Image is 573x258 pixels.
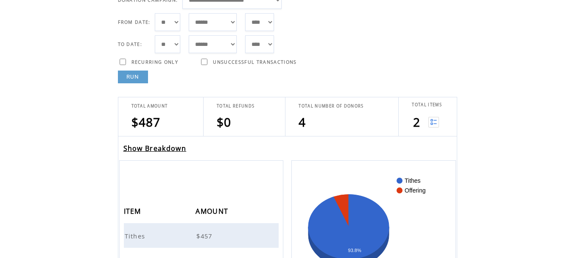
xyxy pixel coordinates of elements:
[124,204,143,220] span: ITEM
[348,248,361,253] text: 93.8%
[405,187,426,194] text: Offering
[118,19,151,25] span: FROM DATE:
[196,208,230,213] a: AMOUNT
[217,114,232,130] span: $0
[217,103,254,109] span: TOTAL REFUNDS
[124,208,143,213] a: ITEM
[123,144,187,153] a: Show Breakdown
[131,59,179,65] span: RECURRING ONLY
[196,232,214,240] span: $457
[131,103,168,109] span: TOTAL AMOUNT
[118,71,148,83] a: RUN
[299,103,363,109] span: TOTAL NUMBER OF DONORS
[125,232,148,240] span: Tithes
[131,114,161,130] span: $487
[413,114,420,130] span: 2
[125,231,148,239] a: Tithes
[412,102,442,108] span: TOTAL ITEMS
[299,114,306,130] span: 4
[405,177,421,184] text: Tithes
[196,204,230,220] span: AMOUNT
[118,41,143,47] span: TO DATE:
[213,59,296,65] span: UNSUCCESSFUL TRANSACTIONS
[428,117,439,128] img: View list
